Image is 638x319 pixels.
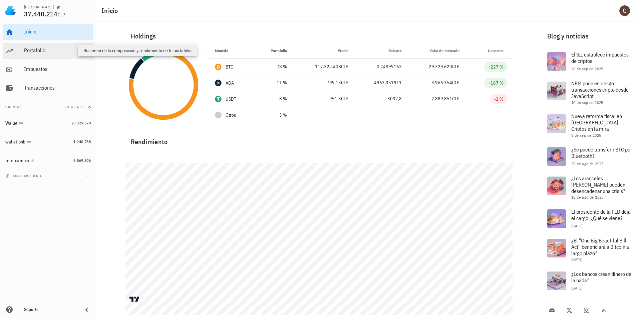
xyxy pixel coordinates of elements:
[3,152,93,169] a: Intercambio 6.869.806
[542,47,638,76] a: El SII establece impuestos de criptos 26 de sep de 2025
[359,95,402,102] div: 3037,8
[24,85,91,91] div: Transacciones
[3,43,93,59] a: Portafolio
[542,142,638,171] a: ¿Se puede transferir BTC por Bluetooth? 29 de ago de 2025
[488,48,508,53] span: Ganancia
[129,296,140,302] a: Charting by TradingView
[24,307,77,312] div: Soporte
[542,266,638,296] a: ¿Los bancos crean dinero de la nada? [DATE]
[494,96,504,102] div: -1 %
[24,4,54,10] div: [PERSON_NAME]
[215,96,222,102] div: USDT-icon
[260,95,287,102] div: 8 %
[327,80,341,86] span: 799,13
[571,271,631,284] span: ¿Los bancos crean dinero de la nada?
[506,112,508,118] span: -
[58,12,65,18] span: CLP
[292,43,354,59] th: Precio
[5,120,18,126] div: Wallet
[488,80,504,86] div: +167 %
[400,112,402,118] span: -
[452,80,459,86] span: CLP
[7,174,42,178] span: agregar cuenta
[3,80,93,96] a: Transacciones
[24,66,91,72] div: Impuestos
[458,112,459,118] span: -
[571,146,632,159] span: ¿Se puede transferir BTC por Bluetooth?
[429,64,452,70] span: 29.329.620
[226,64,234,70] div: BTC
[571,195,604,200] span: 18 de ago de 2025
[226,80,234,86] div: ADA
[488,64,504,70] div: +227 %
[359,79,402,86] div: 4963,351911
[64,105,84,109] span: Total CLP
[5,139,26,145] div: wallet bnb
[3,115,93,131] a: Wallet 29.329.620
[542,233,638,266] a: ¿El “One Big Beautiful Bill Act” beneficiará a Bitcoin a largo plazo? [DATE]
[71,120,91,125] span: 29.329.620
[3,24,93,40] a: Inicio
[571,51,629,64] span: El SII establece impuestos de criptos
[431,96,452,102] span: 2.889.851
[571,237,629,256] span: ¿El “One Big Beautiful Bill Act” beneficiará a Bitcoin a largo plazo?
[260,63,287,70] div: 78 %
[452,96,459,102] span: CLP
[4,173,45,179] button: agregar cuenta
[571,113,622,132] span: Nueva reforma fiscal en [GEOGRAPHIC_DATA]: Criptos en la mira
[571,286,582,291] span: [DATE]
[571,100,603,105] span: 10 de sep de 2025
[73,158,91,163] span: 6.869.806
[542,204,638,233] a: El presidente de la FED deja el cargo: ¿Qué se viene? [DATE]
[215,80,222,86] div: ADA-icon
[260,79,287,86] div: 11 %
[24,47,91,54] div: Portafolio
[542,171,638,204] a: ¿Los aranceles [PERSON_NAME] pueden desencadenar una crisis? 18 de ago de 2025
[24,28,91,35] div: Inicio
[341,64,348,70] span: CLP
[341,80,348,86] span: CLP
[354,43,407,59] th: Balance
[347,112,348,118] span: -
[571,80,629,99] span: NPM pone en riesgo transacciones cripto desde JavaScript
[315,64,341,70] span: 117.322.408
[341,96,348,102] span: CLP
[125,131,513,147] div: Rendimiento
[215,64,222,70] div: BTC-icon
[226,96,237,102] div: USDT
[571,133,601,138] span: 8 de sep de 2025
[571,257,582,262] span: [DATE]
[571,175,625,194] span: ¿Los aranceles [PERSON_NAME] pueden desencadenar una crisis?
[571,208,631,221] span: El presidente de la FED deja el cargo: ¿Qué se viene?
[226,112,236,119] span: Otros
[452,64,459,70] span: CLP
[571,161,604,166] span: 29 de ago de 2025
[329,96,341,102] span: 951,3
[3,134,93,150] a: wallet bnb 1.240.788
[3,62,93,78] a: Impuestos
[101,5,121,16] h1: Inicio
[5,158,29,164] div: Intercambio
[431,80,452,86] span: 3.966.354
[407,43,465,59] th: Valor de mercado
[542,76,638,109] a: NPM pone en riesgo transacciones cripto desde JavaScript 10 de sep de 2025
[125,25,513,47] div: Holdings
[571,66,603,71] span: 26 de sep de 2025
[255,43,292,59] th: Portafolio
[24,9,58,18] span: 37.440.214
[5,5,16,16] img: LedgiFi
[359,63,402,70] div: 0,24999163
[260,112,287,119] div: 3 %
[619,5,630,16] div: avatar
[3,99,93,115] button: CuentasTotal CLP
[542,25,638,47] div: Blog y noticias
[73,139,91,144] span: 1.240.788
[542,109,638,142] a: Nueva reforma fiscal en [GEOGRAPHIC_DATA]: Criptos en la mira 8 de sep de 2025
[571,223,582,228] span: [DATE]
[210,43,255,59] th: Moneda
